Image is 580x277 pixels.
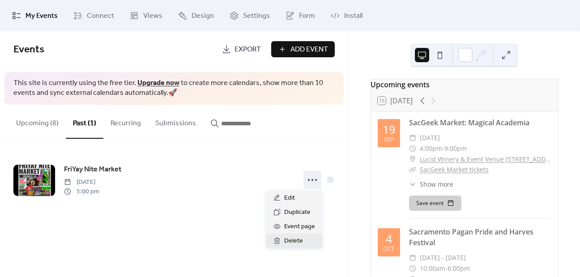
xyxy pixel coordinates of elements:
div: 4 [386,233,392,244]
span: 10:00am [420,263,445,274]
span: Views [143,11,162,21]
div: ​ [409,179,416,189]
span: - [442,143,444,154]
span: 4:00pm [420,143,442,154]
div: Sep [384,137,394,143]
a: Install [324,4,369,28]
button: Submissions [148,105,203,138]
span: - [445,263,448,274]
span: Show more [420,179,453,189]
div: ​ [409,164,416,175]
span: Install [344,11,362,21]
span: Export [235,44,261,55]
a: Export [215,41,268,57]
button: ​Show more [409,179,453,189]
div: Upcoming events [371,79,558,90]
a: SacGeek Market tickets [420,165,489,174]
span: Events [13,40,44,60]
button: Add Event [271,41,335,57]
button: Save event [409,196,461,211]
a: Form [279,4,322,28]
span: Delete [284,236,303,247]
span: Design [192,11,214,21]
span: Form [299,11,315,21]
span: [DATE] [420,132,440,143]
span: Duplicate [284,207,311,218]
span: My Events [26,11,58,21]
div: ​ [409,154,416,165]
div: Oct [383,246,394,252]
a: Upgrade now [137,76,179,90]
span: FriYay Nite Market [64,164,121,175]
a: SacGeek Market: Magical Academia [409,118,529,128]
span: Edit [284,193,295,204]
span: Connect [87,11,114,21]
span: 5:00 pm [64,187,99,196]
span: Event page [284,222,315,232]
div: ​ [409,143,416,154]
div: 19 [383,124,395,135]
span: Add Event [290,44,328,55]
span: 6:00pm [448,263,470,274]
span: [DATE] - [DATE] [420,252,466,263]
span: 9:00pm [444,143,467,154]
button: Recurring [103,105,148,138]
a: Connect [67,4,121,28]
div: ​ [409,252,416,263]
span: [DATE] [64,178,99,187]
a: Lucid Winery & Event Venue [STREET_ADDRESS] [420,154,551,165]
button: Past (1) [66,105,103,139]
span: Settings [243,11,270,21]
a: FriYay Nite Market [64,164,121,175]
a: My Events [5,4,64,28]
div: ​ [409,263,416,274]
a: Views [123,4,169,28]
button: Upcoming (8) [9,105,66,138]
span: This site is currently using the free tier. to create more calendars, show more than 10 events an... [13,78,335,98]
a: Settings [223,4,277,28]
a: Sacramento Pagan Pride and Harves Festival [409,227,533,247]
a: Design [171,4,221,28]
div: ​ [409,132,416,143]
